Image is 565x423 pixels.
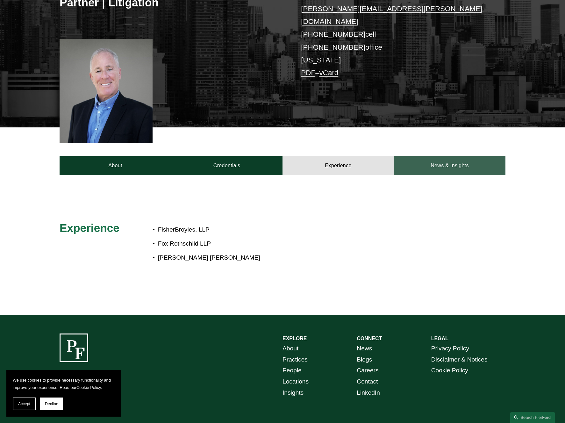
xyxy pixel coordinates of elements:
[282,336,307,341] strong: EXPLORE
[282,354,308,365] a: Practices
[301,43,365,51] a: [PHONE_NUMBER]
[301,3,487,80] p: cell office [US_STATE] –
[282,156,394,175] a: Experience
[60,156,171,175] a: About
[301,69,315,77] a: PDF
[431,343,469,354] a: Privacy Policy
[60,222,119,234] span: Experience
[431,354,488,365] a: Disclaimer & Notices
[357,365,378,376] a: Careers
[301,30,365,38] a: [PHONE_NUMBER]
[13,376,115,391] p: We use cookies to provide necessary functionality and improve your experience. Read our .
[45,402,58,406] span: Decline
[431,336,448,341] strong: LEGAL
[76,385,101,390] a: Cookie Policy
[357,354,372,365] a: Blogs
[282,387,304,398] a: Insights
[40,398,63,410] button: Decline
[357,376,378,387] a: Contact
[158,224,450,235] p: FisherBroyles, LLP
[431,365,468,376] a: Cookie Policy
[282,365,302,376] a: People
[357,336,382,341] strong: CONNECT
[357,343,372,354] a: News
[357,387,380,398] a: LinkedIn
[158,252,450,263] p: [PERSON_NAME] [PERSON_NAME]
[319,69,339,77] a: vCard
[171,156,282,175] a: Credentials
[13,398,36,410] button: Accept
[282,376,309,387] a: Locations
[510,412,555,423] a: Search this site
[282,343,298,354] a: About
[301,5,482,25] a: [PERSON_NAME][EMAIL_ADDRESS][PERSON_NAME][DOMAIN_NAME]
[158,238,450,249] p: Fox Rothschild LLP
[394,156,505,175] a: News & Insights
[6,370,121,417] section: Cookie banner
[18,402,30,406] span: Accept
